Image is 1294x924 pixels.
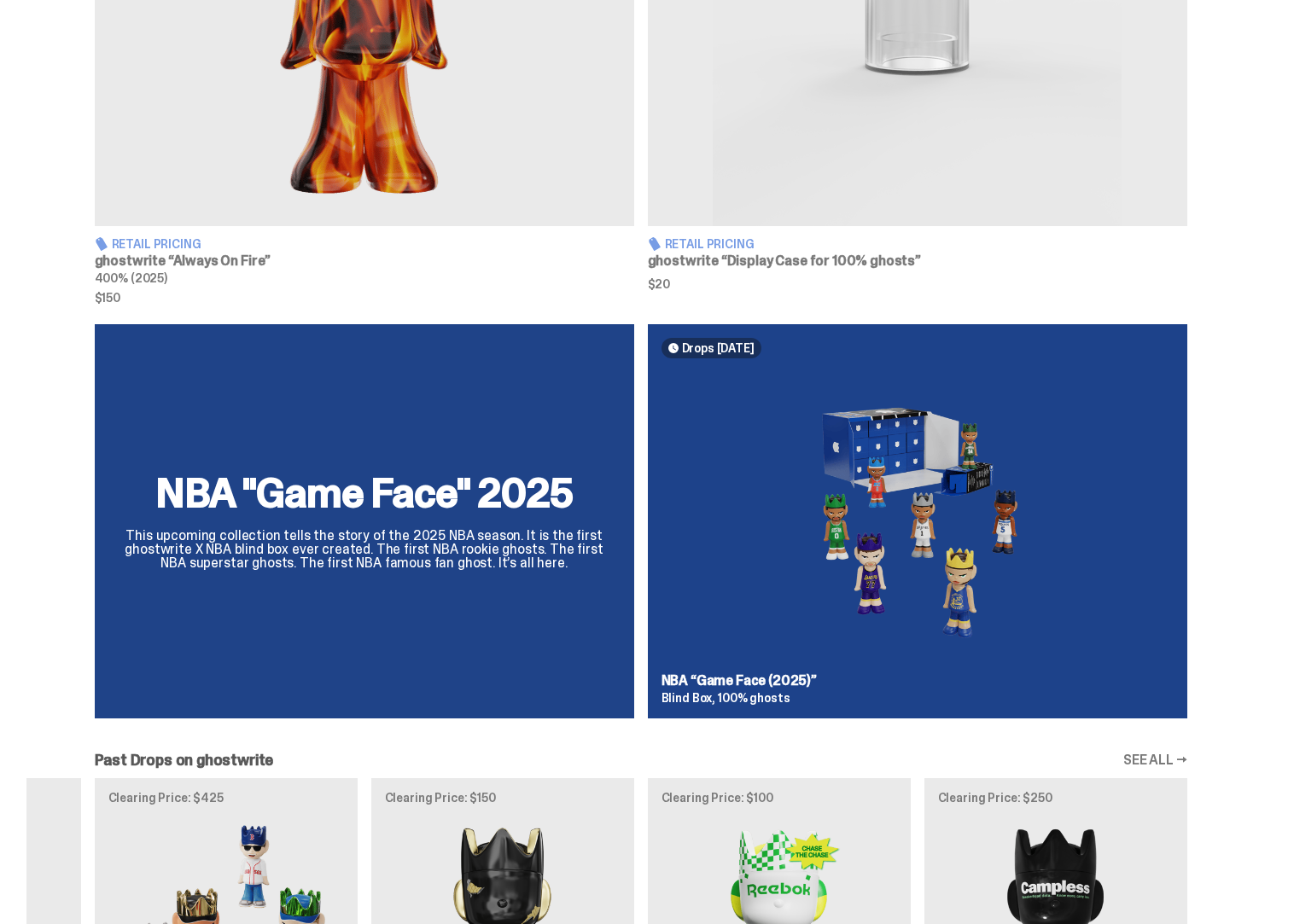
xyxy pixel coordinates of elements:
p: Clearing Price: $425 [108,792,344,804]
p: Clearing Price: $150 [385,792,621,804]
h2: NBA "Game Face" 2025 [115,473,614,514]
h3: ghostwrite “Always On Fire” [95,254,634,268]
img: Game Face (2025) [662,372,1174,660]
h3: NBA “Game Face (2025)” [662,674,1174,688]
span: $20 [648,278,1187,290]
p: Clearing Price: $250 [938,792,1174,804]
span: Retail Pricing [112,238,201,250]
h2: Past Drops on ghostwrite [95,753,274,768]
span: Drops [DATE] [682,341,755,355]
h3: ghostwrite “Display Case for 100% ghosts” [648,254,1187,268]
p: This upcoming collection tells the story of the 2025 NBA season. It is the first ghostwrite X NBA... [115,529,614,570]
span: 400% (2025) [95,270,167,286]
span: 100% ghosts [718,690,790,706]
span: $150 [95,292,634,304]
span: Blind Box, [662,690,716,706]
p: Clearing Price: $100 [662,792,897,804]
a: SEE ALL → [1123,753,1187,767]
span: Retail Pricing [665,238,755,250]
